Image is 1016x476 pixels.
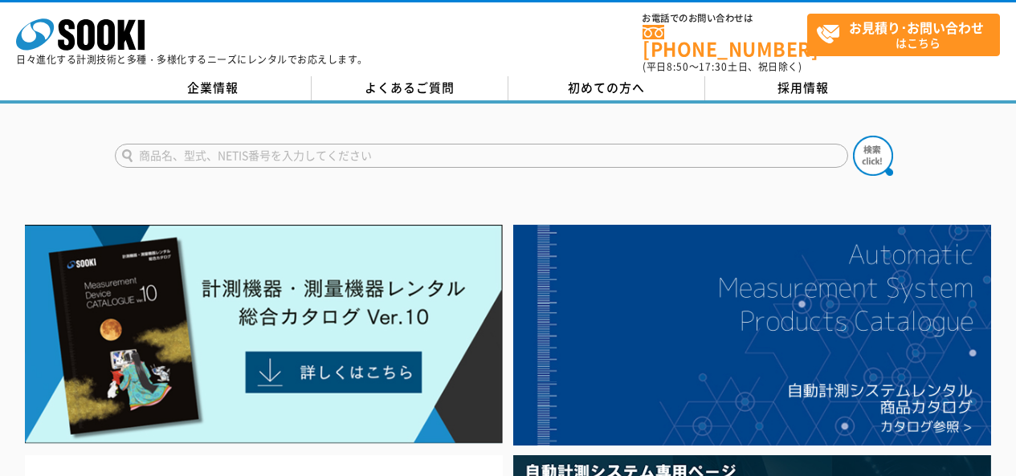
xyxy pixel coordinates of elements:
[705,76,902,100] a: 採用情報
[816,14,999,55] span: はこちら
[667,59,689,74] span: 8:50
[643,25,807,58] a: [PHONE_NUMBER]
[699,59,728,74] span: 17:30
[643,59,802,74] span: (平日 ～ 土日、祝日除く)
[115,76,312,100] a: 企業情報
[513,225,991,445] img: 自動計測システムカタログ
[508,76,705,100] a: 初めての方へ
[115,144,848,168] input: 商品名、型式、NETIS番号を入力してください
[568,79,645,96] span: 初めての方へ
[643,14,807,23] span: お電話でのお問い合わせは
[16,55,368,64] p: 日々進化する計測技術と多種・多様化するニーズにレンタルでお応えします。
[25,225,503,444] img: Catalog Ver10
[849,18,984,37] strong: お見積り･お問い合わせ
[807,14,1000,56] a: お見積り･お問い合わせはこちら
[853,136,893,176] img: btn_search.png
[312,76,508,100] a: よくあるご質問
